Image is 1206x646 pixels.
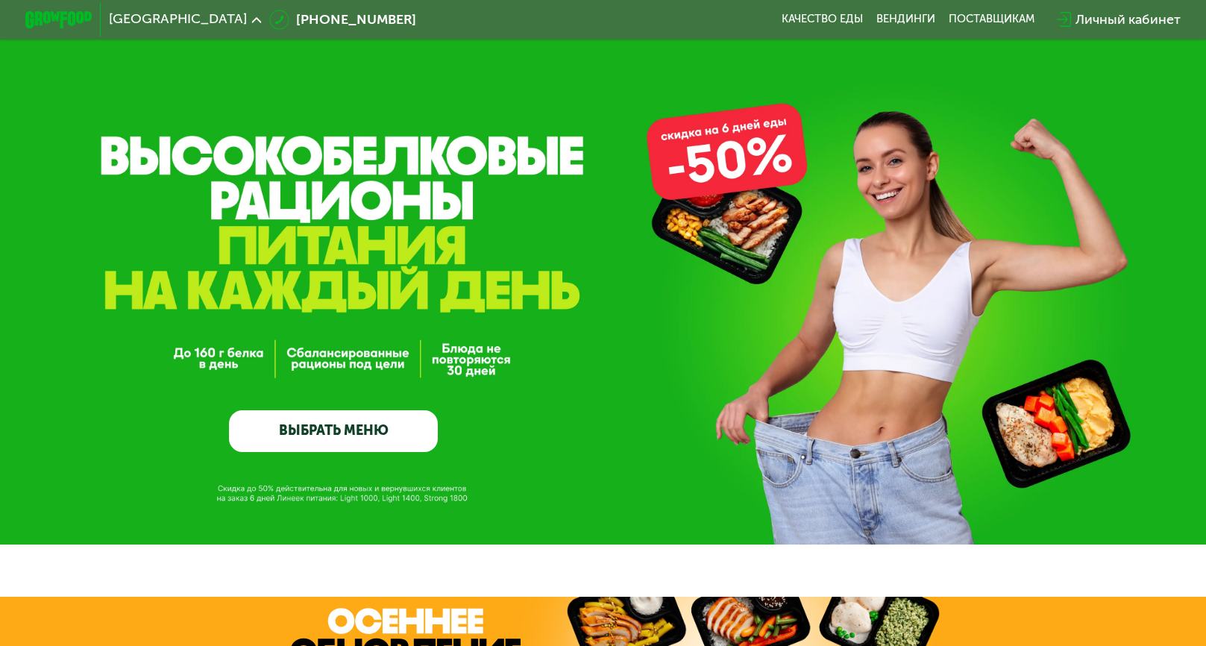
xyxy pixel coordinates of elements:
[1075,10,1181,30] div: Личный кабинет
[229,410,438,452] a: ВЫБРАТЬ МЕНЮ
[269,10,416,30] a: [PHONE_NUMBER]
[876,13,935,26] a: Вендинги
[109,13,247,26] span: [GEOGRAPHIC_DATA]
[949,13,1034,26] div: поставщикам
[782,13,863,26] a: Качество еды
